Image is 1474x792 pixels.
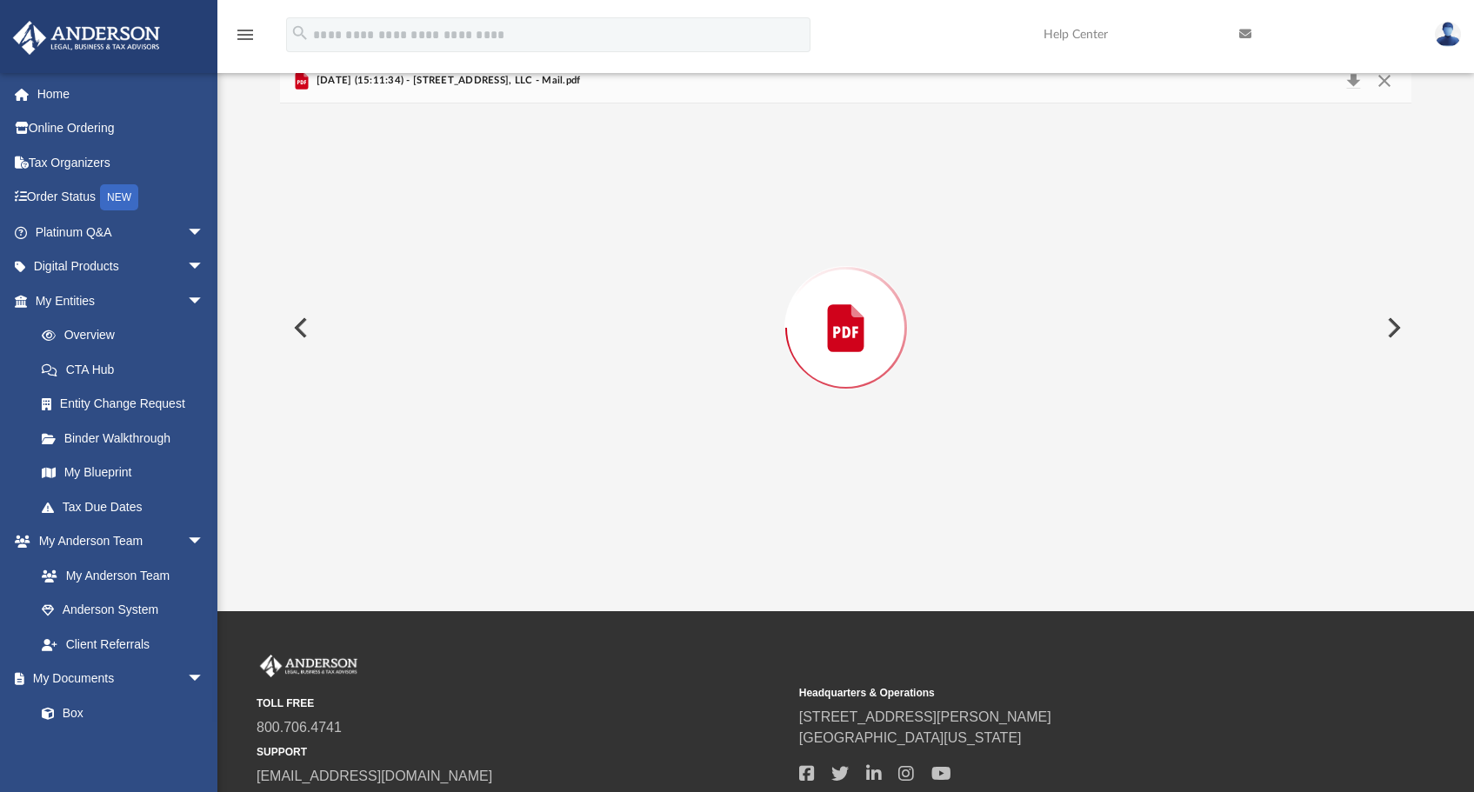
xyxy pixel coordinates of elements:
a: Online Ordering [12,111,230,146]
img: User Pic [1435,22,1461,47]
a: Binder Walkthrough [24,421,230,456]
button: Previous File [280,303,318,352]
img: Anderson Advisors Platinum Portal [8,21,165,55]
button: Next File [1373,303,1411,352]
a: My Anderson Teamarrow_drop_down [12,524,222,559]
a: menu [235,33,256,45]
span: arrow_drop_down [187,662,222,697]
a: [STREET_ADDRESS][PERSON_NAME] [799,709,1051,724]
a: My Anderson Team [24,558,213,593]
a: 800.706.4741 [257,720,342,735]
a: CTA Hub [24,352,230,387]
a: Home [12,77,230,111]
i: menu [235,24,256,45]
a: Client Referrals [24,627,222,662]
a: My Entitiesarrow_drop_down [12,283,230,318]
a: Tax Due Dates [24,489,230,524]
a: Meeting Minutes [24,730,222,765]
small: SUPPORT [257,744,787,760]
a: My Documentsarrow_drop_down [12,662,222,696]
a: Anderson System [24,593,222,628]
a: Tax Organizers [12,145,230,180]
span: arrow_drop_down [187,250,222,285]
button: Close [1368,69,1399,93]
a: Overview [24,318,230,353]
a: Box [24,695,213,730]
a: Digital Productsarrow_drop_down [12,250,230,284]
span: [DATE] (15:11:34) - [STREET_ADDRESS], LLC - Mail.pdf [312,73,580,89]
img: Anderson Advisors Platinum Portal [257,655,361,677]
span: arrow_drop_down [187,283,222,319]
a: [EMAIL_ADDRESS][DOMAIN_NAME] [257,769,492,783]
a: Order StatusNEW [12,180,230,216]
div: Preview [280,58,1411,553]
span: arrow_drop_down [187,215,222,250]
a: Platinum Q&Aarrow_drop_down [12,215,230,250]
small: Headquarters & Operations [799,685,1330,701]
button: Download [1337,69,1369,93]
div: NEW [100,184,138,210]
small: TOLL FREE [257,695,787,711]
span: arrow_drop_down [187,524,222,560]
a: [GEOGRAPHIC_DATA][US_STATE] [799,730,1022,745]
a: Entity Change Request [24,387,230,422]
a: My Blueprint [24,456,222,490]
i: search [290,23,310,43]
